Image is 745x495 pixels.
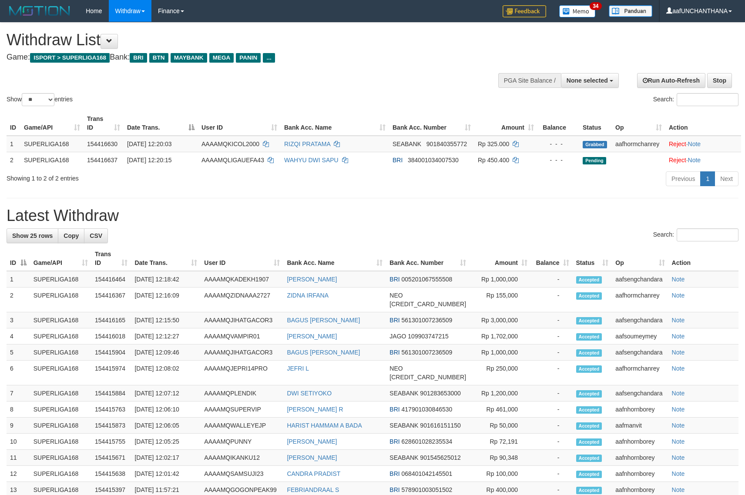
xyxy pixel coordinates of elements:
td: - [531,344,573,361]
th: Game/API: activate to sort column ascending [20,111,84,136]
span: SEABANK [393,140,421,147]
span: Accepted [576,333,602,341]
label: Show entries [7,93,73,106]
a: [PERSON_NAME] R [287,406,343,413]
td: [DATE] 12:18:42 [131,271,201,288]
a: Show 25 rows [7,228,58,243]
th: Amount: activate to sort column ascending [470,246,531,271]
td: 154416165 [91,312,131,328]
th: Date Trans.: activate to sort column descending [124,111,198,136]
span: [DATE] 12:20:15 [127,157,171,164]
td: SUPERLIGA168 [30,385,91,401]
td: [DATE] 12:07:12 [131,385,201,401]
td: 154415671 [91,450,131,466]
a: Note [688,140,701,147]
span: NEO [389,292,403,299]
span: ... [263,53,275,63]
td: 5 [7,344,30,361]
td: [DATE] 12:15:50 [131,312,201,328]
a: BAGUS [PERSON_NAME] [287,317,360,324]
span: Copy 5859459254537433 to clipboard [389,374,466,381]
a: Note [672,454,685,461]
span: Accepted [576,438,602,446]
td: 1 [7,271,30,288]
span: AAAAMQKICOL2000 [201,140,259,147]
td: Rp 1,200,000 [470,385,531,401]
a: CANDRA PRADIST [287,470,340,477]
td: [DATE] 12:01:42 [131,466,201,482]
a: DWI SETIYOKO [287,390,332,397]
span: Copy 561301007236509 to clipboard [402,317,453,324]
a: Run Auto-Refresh [637,73,705,88]
h1: Latest Withdraw [7,207,738,224]
td: aafsengchandara [612,312,668,328]
td: AAAAMQJIHATGACOR3 [201,312,283,328]
a: Reject [669,140,686,147]
td: - [531,385,573,401]
td: SUPERLIGA168 [30,418,91,434]
span: Copy 109903747215 to clipboard [408,333,448,340]
td: AAAAMQVAMPIR01 [201,328,283,344]
td: Rp 50,000 [470,418,531,434]
a: Note [672,292,685,299]
span: [DATE] 12:20:03 [127,140,171,147]
a: WAHYU DWI SAPU [284,157,339,164]
td: - [531,450,573,466]
td: SUPERLIGA168 [30,434,91,450]
span: Accepted [576,292,602,300]
span: JAGO [389,333,406,340]
th: Balance: activate to sort column ascending [531,246,573,271]
td: 2 [7,152,20,168]
div: Showing 1 to 2 of 2 entries [7,171,304,183]
span: BRI [389,470,399,477]
td: - [531,271,573,288]
span: BRI [389,276,399,283]
span: SEABANK [389,390,418,397]
span: Copy 005201067555508 to clipboard [402,276,453,283]
span: NEO [389,365,403,372]
td: SUPERLIGA168 [30,401,91,418]
span: ISPORT > SUPERLIGA168 [30,53,110,63]
span: Copy 384001034007530 to clipboard [408,157,459,164]
label: Search: [653,228,738,241]
span: Copy 901616151150 to clipboard [420,422,460,429]
td: 154415873 [91,418,131,434]
span: Pending [583,157,606,164]
span: Accepted [576,349,602,357]
span: Accepted [576,471,602,478]
span: BRI [130,53,147,63]
span: Accepted [576,390,602,398]
td: AAAAMQIKANKU12 [201,450,283,466]
td: aafsoumeymey [612,328,668,344]
td: 154415974 [91,361,131,385]
th: User ID: activate to sort column ascending [198,111,281,136]
a: Stop [707,73,732,88]
th: Balance [537,111,579,136]
span: BRI [389,317,399,324]
td: - [531,466,573,482]
span: Copy 578901003051502 to clipboard [402,486,453,493]
a: HARIST HAMMAM A BADA [287,422,362,429]
td: Rp 461,000 [470,401,531,418]
span: Accepted [576,365,602,373]
td: 2 [7,288,30,312]
td: 11 [7,450,30,466]
th: Op: activate to sort column ascending [612,111,665,136]
input: Search: [677,93,738,106]
span: CSV [90,232,102,239]
td: 12 [7,466,30,482]
th: Op: activate to sort column ascending [612,246,668,271]
td: Rp 1,000,000 [470,271,531,288]
div: PGA Site Balance / [498,73,561,88]
td: AAAAMQKADEKH1907 [201,271,283,288]
td: Rp 100,000 [470,466,531,482]
a: [PERSON_NAME] [287,333,337,340]
td: 7 [7,385,30,401]
span: Accepted [576,406,602,414]
a: [PERSON_NAME] [287,438,337,445]
img: panduan.png [609,5,652,17]
td: aafmanvit [612,418,668,434]
td: SUPERLIGA168 [30,450,91,466]
a: Note [672,276,685,283]
div: - - - [541,156,576,164]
